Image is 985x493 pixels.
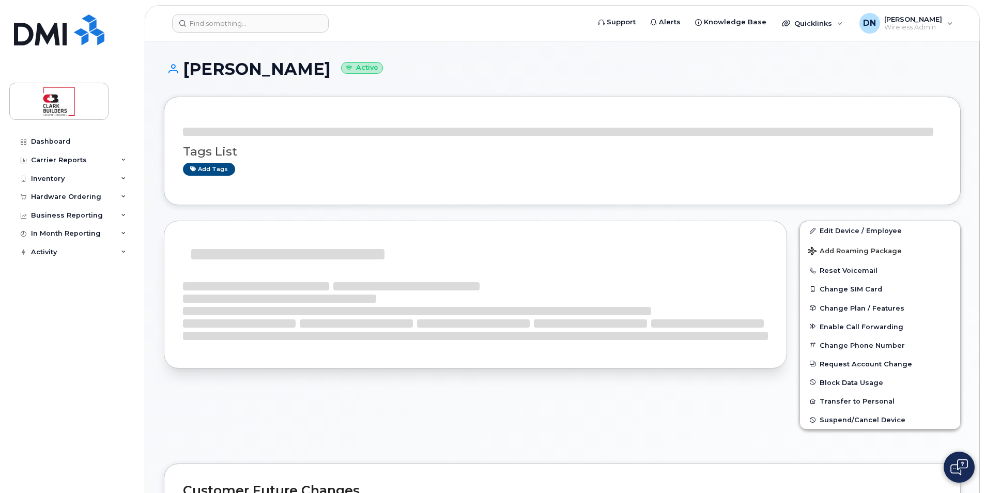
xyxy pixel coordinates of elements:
[820,304,904,312] span: Change Plan / Features
[800,240,960,261] button: Add Roaming Package
[800,317,960,336] button: Enable Call Forwarding
[183,163,235,176] a: Add tags
[164,60,961,78] h1: [PERSON_NAME]
[800,392,960,410] button: Transfer to Personal
[800,355,960,373] button: Request Account Change
[950,459,968,475] img: Open chat
[800,280,960,298] button: Change SIM Card
[820,322,903,330] span: Enable Call Forwarding
[800,410,960,429] button: Suspend/Cancel Device
[800,336,960,355] button: Change Phone Number
[183,145,942,158] h3: Tags List
[800,261,960,280] button: Reset Voicemail
[808,247,902,257] span: Add Roaming Package
[800,221,960,240] a: Edit Device / Employee
[800,373,960,392] button: Block Data Usage
[820,416,905,424] span: Suspend/Cancel Device
[800,299,960,317] button: Change Plan / Features
[341,62,383,74] small: Active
